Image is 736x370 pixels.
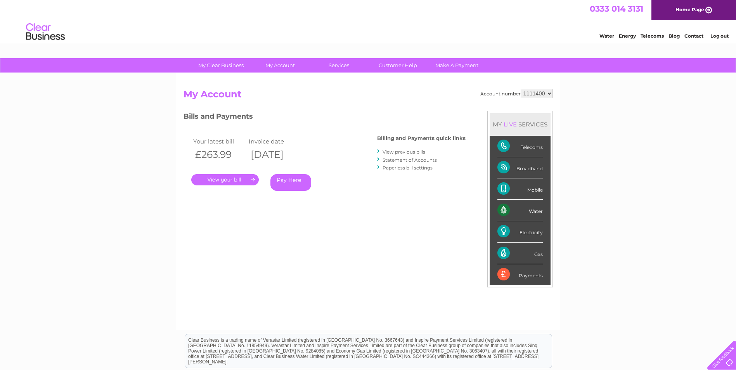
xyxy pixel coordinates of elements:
[184,89,553,104] h2: My Account
[248,58,312,73] a: My Account
[497,243,543,264] div: Gas
[497,136,543,157] div: Telecoms
[641,33,664,39] a: Telecoms
[185,4,552,38] div: Clear Business is a trading name of Verastar Limited (registered in [GEOGRAPHIC_DATA] No. 3667643...
[270,174,311,191] a: Pay Here
[497,157,543,178] div: Broadband
[619,33,636,39] a: Energy
[497,200,543,221] div: Water
[377,135,466,141] h4: Billing and Payments quick links
[189,58,253,73] a: My Clear Business
[383,157,437,163] a: Statement of Accounts
[599,33,614,39] a: Water
[490,113,551,135] div: MY SERVICES
[502,121,518,128] div: LIVE
[26,20,65,44] img: logo.png
[366,58,430,73] a: Customer Help
[425,58,489,73] a: Make A Payment
[247,147,303,163] th: [DATE]
[191,136,247,147] td: Your latest bill
[497,178,543,200] div: Mobile
[480,89,553,98] div: Account number
[184,111,466,124] h3: Bills and Payments
[247,136,303,147] td: Invoice date
[383,149,425,155] a: View previous bills
[307,58,371,73] a: Services
[383,165,433,171] a: Paperless bill settings
[668,33,680,39] a: Blog
[497,221,543,242] div: Electricity
[497,264,543,285] div: Payments
[191,147,247,163] th: £263.99
[191,174,259,185] a: .
[590,4,643,14] a: 0333 014 3131
[710,33,729,39] a: Log out
[684,33,703,39] a: Contact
